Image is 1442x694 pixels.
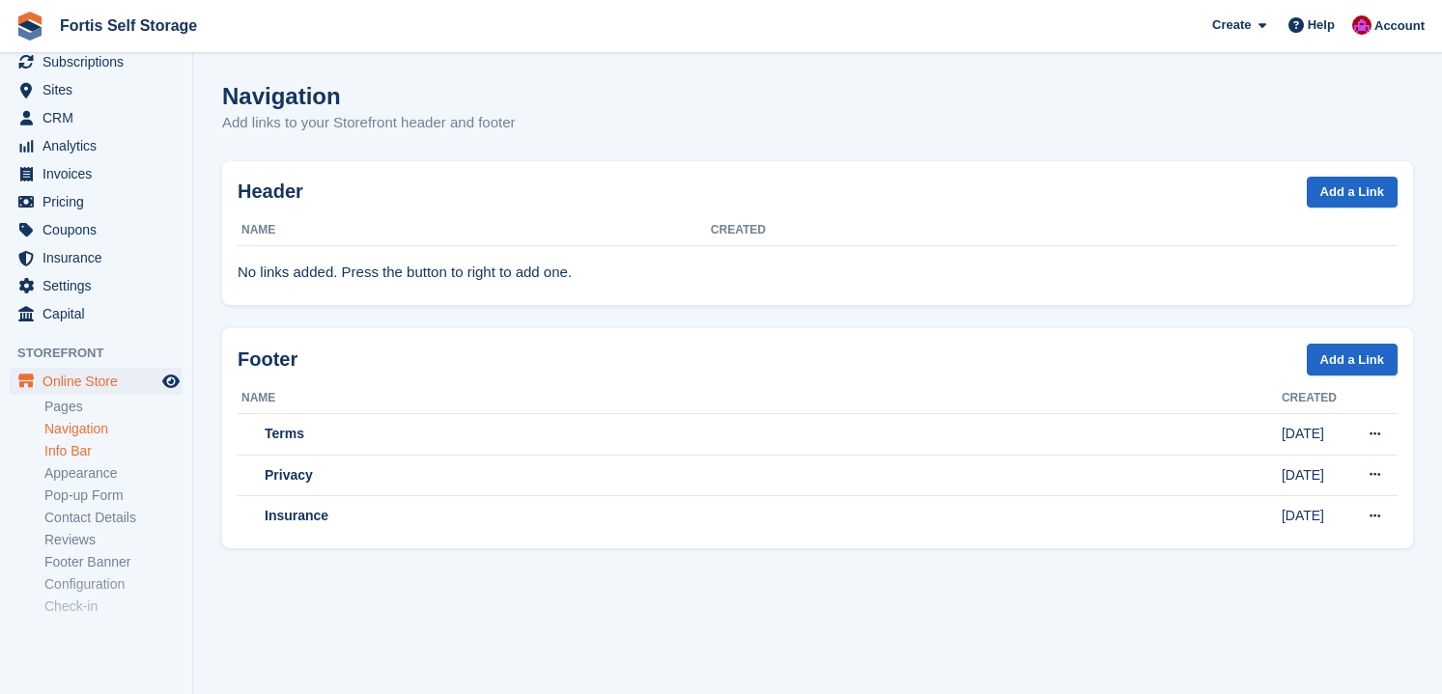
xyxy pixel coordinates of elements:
[10,216,183,243] a: menu
[241,506,1282,526] div: Insurance
[1282,383,1348,414] th: Created
[1212,15,1251,35] span: Create
[10,300,183,327] a: menu
[42,76,158,103] span: Sites
[42,104,158,131] span: CRM
[42,368,158,395] span: Online Store
[1374,16,1425,36] span: Account
[44,464,183,483] a: Appearance
[10,244,183,271] a: menu
[241,424,1282,444] div: Terms
[17,344,192,363] span: Storefront
[222,83,341,109] h1: Navigation
[44,509,183,527] a: Contact Details
[10,104,183,131] a: menu
[42,132,158,159] span: Analytics
[1352,15,1371,35] img: Becky Welch
[44,531,183,549] a: Reviews
[15,12,44,41] img: stora-icon-8386f47178a22dfd0bd8f6a31ec36ba5ce8667c1dd55bd0f319d3a0aa187defe.svg
[1282,496,1348,537] td: [DATE]
[10,160,183,187] a: menu
[42,48,158,75] span: Subscriptions
[42,300,158,327] span: Capital
[42,244,158,271] span: Insurance
[44,398,183,416] a: Pages
[44,486,183,505] a: Pop-up Form
[42,216,158,243] span: Coupons
[711,215,1398,246] th: Created
[1307,344,1398,375] a: Add a Link
[10,76,183,103] a: menu
[238,383,1282,414] th: Name
[1308,15,1335,35] span: Help
[44,575,183,594] a: Configuration
[1282,455,1348,496] td: [DATE]
[42,160,158,187] span: Invoices
[222,112,516,134] p: Add links to your Storefront header and footer
[52,10,205,42] a: Fortis Self Storage
[10,188,183,215] a: menu
[159,370,183,393] a: Preview store
[238,348,297,370] strong: Footer
[238,180,303,202] strong: Header
[42,272,158,299] span: Settings
[10,272,183,299] a: menu
[10,132,183,159] a: menu
[44,442,183,460] a: Info Bar
[10,368,183,395] a: menu
[44,553,183,571] a: Footer Banner
[44,420,183,438] a: Navigation
[44,597,183,616] a: Check-in
[1282,414,1348,456] td: [DATE]
[238,215,711,246] th: Name
[42,188,158,215] span: Pricing
[10,48,183,75] a: menu
[238,246,1398,294] td: No links added. Press the button to right to add one.
[1307,177,1398,208] a: Add a Link
[241,465,1282,486] div: Privacy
